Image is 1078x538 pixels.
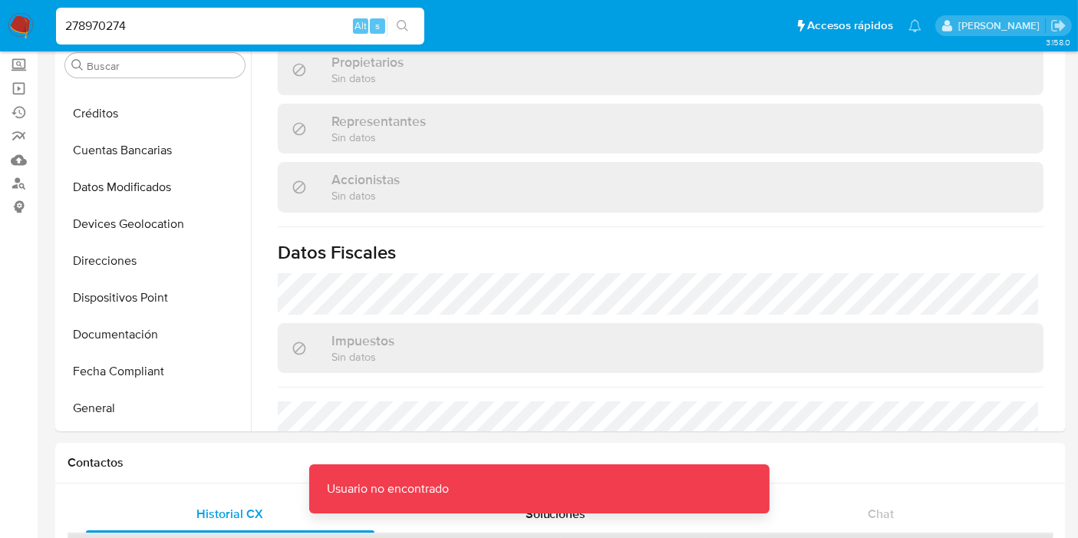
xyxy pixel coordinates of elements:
button: Direcciones [59,243,251,279]
div: ImpuestosSin datos [278,323,1043,373]
button: Fecha Compliant [59,353,251,390]
input: Buscar usuario o caso... [56,16,424,36]
button: General [59,390,251,427]
span: Alt [354,18,367,33]
span: Chat [868,505,894,523]
p: Sin datos [331,130,426,144]
button: search-icon [387,15,418,37]
h1: Contactos [68,455,1053,470]
h3: Impuestos [331,332,394,349]
p: Sin datos [331,188,400,203]
div: AccionistasSin datos [278,162,1043,212]
span: Accesos rápidos [807,18,893,34]
button: Créditos [59,95,251,132]
button: Datos Modificados [59,169,251,206]
div: RepresentantesSin datos [278,104,1043,153]
button: Documentación [59,316,251,353]
h3: Accionistas [331,171,400,188]
button: Buscar [71,59,84,71]
h3: Representantes [331,113,426,130]
div: PropietariosSin datos [278,45,1043,94]
a: Salir [1050,18,1066,34]
p: Usuario no encontrado [309,464,468,513]
h1: Datos Fiscales [278,241,1043,264]
span: Historial CX [197,505,264,523]
button: Historial Casos [59,427,251,464]
input: Buscar [87,59,239,73]
a: Notificaciones [908,19,921,32]
span: Soluciones [526,505,586,523]
button: Dispositivos Point [59,279,251,316]
span: 3.158.0 [1046,36,1070,48]
p: Sin datos [331,71,404,85]
button: Devices Geolocation [59,206,251,243]
p: marianathalie.grajeda@mercadolibre.com.mx [958,18,1045,33]
p: Sin datos [331,349,394,364]
span: s [375,18,380,33]
h3: Propietarios [331,54,404,71]
button: Cuentas Bancarias [59,132,251,169]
